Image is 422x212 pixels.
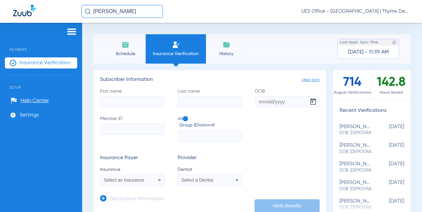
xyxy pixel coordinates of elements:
div: [PERSON_NAME] [340,180,371,192]
span: History [211,51,242,57]
img: History [223,41,230,49]
span: clear form [301,77,320,83]
span: Help Center [21,98,49,104]
span: Insurance [100,166,165,173]
span: [DATE] [371,198,404,210]
span: DOB: [DEMOGRAPHIC_DATA] [340,186,371,192]
span: DOB: [DEMOGRAPHIC_DATA] [340,130,371,136]
input: Search for patients [81,5,163,18]
span: Select an Insurance [104,177,144,183]
img: Zuub Logo [13,5,36,16]
iframe: Chat Widget [389,181,422,212]
h3: Dependent Information [110,196,165,203]
img: Schedule [122,41,129,49]
div: [PERSON_NAME] [340,124,371,136]
span: August Verifications [333,89,371,96]
span: [DATE] - 11:39 AM [348,49,389,55]
span: Insurance Verification [151,51,201,57]
span: Schedule [110,51,141,57]
span: Hours Saved [372,89,411,96]
span: Select a Dentist [182,177,213,183]
img: Manual Insurance Verification [172,41,180,49]
span: DOB: [DEMOGRAPHIC_DATA] [340,149,371,155]
span: Patients [5,38,77,52]
input: Member ID [100,124,165,135]
img: last sync help info [392,40,397,45]
div: [PERSON_NAME] [340,161,371,173]
span: [DATE] [371,180,404,192]
div: [PERSON_NAME] [340,143,371,155]
span: UES Office - [GEOGRAPHIC_DATA] | Thyme Dental Care [301,8,409,15]
button: Open calendar [307,95,320,108]
div: [PERSON_NAME] [340,198,371,210]
span: Settings [20,112,39,118]
span: [DATE] [371,161,404,173]
span: Last Appt. Sync Time: [340,39,379,46]
input: First name [100,96,165,107]
span: Group ID [179,122,242,129]
span: Dentist [178,166,242,173]
input: Last name [178,96,242,107]
h3: Subscriber Information [100,77,320,83]
img: hamburger-icon [66,28,77,36]
label: DOB [255,88,320,107]
h3: Provider [178,155,242,161]
input: DOBOpen calendar [255,96,320,107]
label: Last name [178,88,242,107]
img: Search Icon [85,8,91,14]
span: [DATE] [371,124,404,136]
span: DOB: [DEMOGRAPHIC_DATA] [340,168,371,174]
div: 714 [333,70,372,99]
a: Help Center [11,98,49,104]
span: Insurance Verification [20,60,71,66]
h3: Insurance Payer [100,155,165,161]
span: [DATE] [371,143,404,155]
small: (optional) [198,122,215,129]
div: 142.8 [372,70,411,99]
label: First name [100,88,165,107]
span: Setup [5,75,77,90]
label: Member ID [100,115,165,142]
h3: Recent Verifications [333,108,411,114]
